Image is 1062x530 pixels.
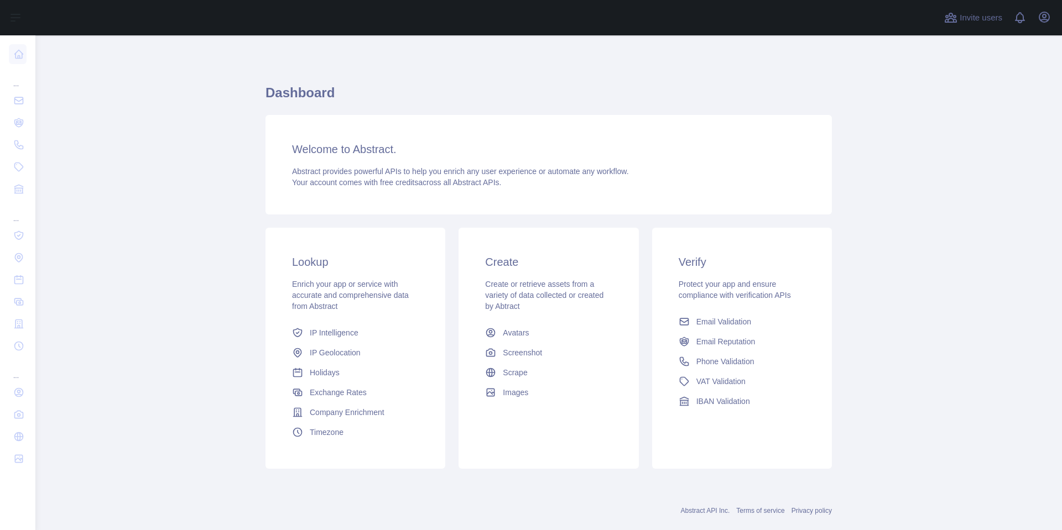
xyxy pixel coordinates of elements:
[942,9,1004,27] button: Invite users
[288,323,423,343] a: IP Intelligence
[696,336,756,347] span: Email Reputation
[288,382,423,402] a: Exchange Rates
[696,376,746,387] span: VAT Validation
[736,507,784,515] a: Terms of service
[679,280,791,300] span: Protect your app and ensure compliance with verification APIs
[960,12,1002,24] span: Invite users
[481,323,616,343] a: Avatars
[679,254,805,270] h3: Verify
[485,254,612,270] h3: Create
[292,254,419,270] h3: Lookup
[288,422,423,442] a: Timezone
[674,391,810,411] a: IBAN Validation
[9,66,27,88] div: ...
[292,280,409,311] span: Enrich your app or service with accurate and comprehensive data from Abstract
[9,358,27,380] div: ...
[9,201,27,223] div: ...
[310,347,361,358] span: IP Geolocation
[310,367,340,378] span: Holidays
[503,347,542,358] span: Screenshot
[674,371,810,391] a: VAT Validation
[310,327,358,338] span: IP Intelligence
[696,356,754,367] span: Phone Validation
[292,167,629,176] span: Abstract provides powerful APIs to help you enrich any user experience or automate any workflow.
[481,343,616,363] a: Screenshot
[503,367,527,378] span: Scrape
[265,84,832,111] h1: Dashboard
[674,332,810,351] a: Email Reputation
[481,363,616,382] a: Scrape
[380,178,418,187] span: free credits
[288,343,423,363] a: IP Geolocation
[792,507,832,515] a: Privacy policy
[288,402,423,422] a: Company Enrichment
[674,351,810,371] a: Phone Validation
[503,327,529,338] span: Avatars
[288,363,423,382] a: Holidays
[310,427,343,438] span: Timezone
[696,396,750,407] span: IBAN Validation
[485,280,603,311] span: Create or retrieve assets from a variety of data collected or created by Abtract
[674,312,810,332] a: Email Validation
[292,178,501,187] span: Your account comes with across all Abstract APIs.
[503,387,528,398] span: Images
[310,407,384,418] span: Company Enrichment
[292,141,805,157] h3: Welcome to Abstract.
[481,382,616,402] a: Images
[310,387,367,398] span: Exchange Rates
[696,316,751,327] span: Email Validation
[681,507,730,515] a: Abstract API Inc.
